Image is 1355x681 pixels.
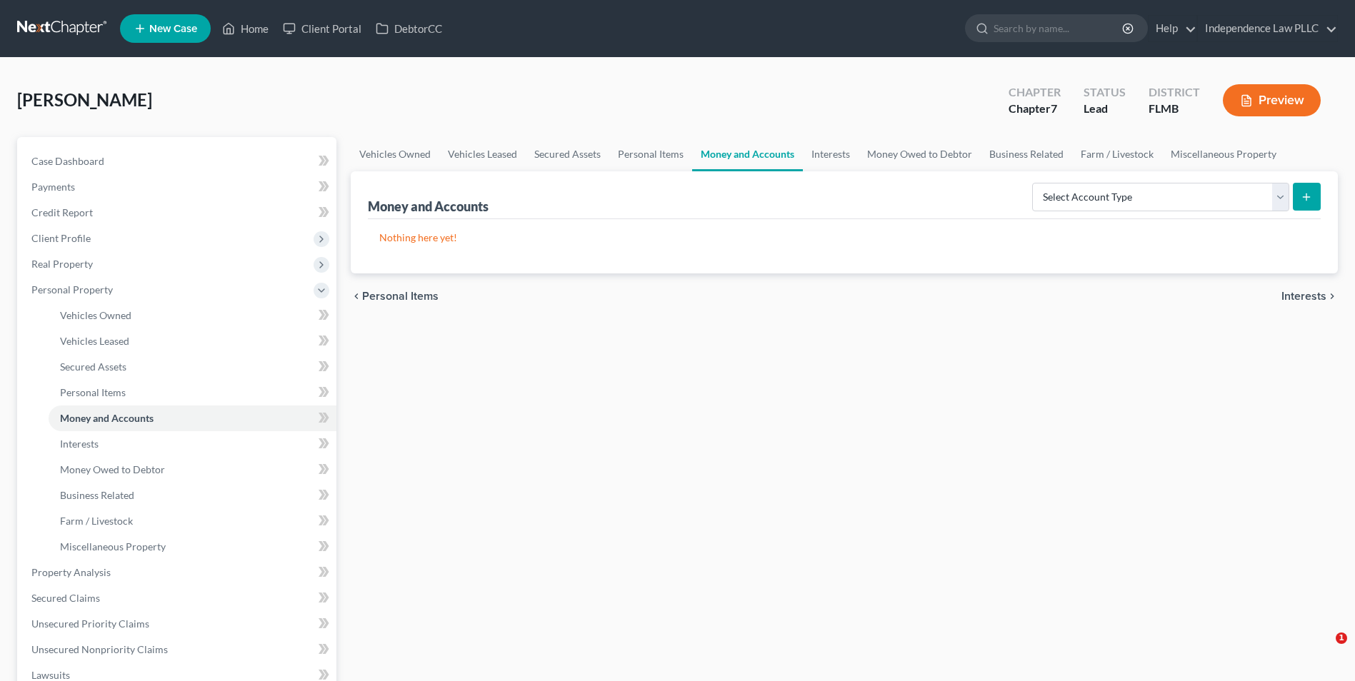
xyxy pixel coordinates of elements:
a: Money Owed to Debtor [859,137,981,171]
a: Secured Claims [20,585,336,611]
a: Vehicles Owned [49,303,336,328]
a: Vehicles Owned [351,137,439,171]
button: Preview [1223,84,1321,116]
span: 1 [1336,632,1347,644]
a: Personal Items [609,137,692,171]
a: Personal Items [49,380,336,405]
span: Interests [1281,291,1326,302]
a: Help [1149,16,1196,41]
a: Farm / Livestock [49,508,336,534]
span: Secured Claims [31,592,100,604]
a: Property Analysis [20,560,336,585]
a: Miscellaneous Property [49,534,336,560]
div: FLMB [1149,101,1200,117]
a: Money and Accounts [49,405,336,431]
span: Interests [60,438,99,450]
input: Search by name... [994,15,1124,41]
a: Secured Assets [49,354,336,380]
a: Credit Report [20,200,336,226]
span: Miscellaneous Property [60,540,166,553]
span: Money Owed to Debtor [60,463,165,475]
i: chevron_right [1326,291,1338,302]
span: New Case [149,24,197,34]
span: Personal Items [362,291,439,302]
span: Property Analysis [31,566,111,578]
a: Money Owed to Debtor [49,457,336,483]
span: Real Property [31,258,93,270]
a: Farm / Livestock [1072,137,1162,171]
a: Vehicles Leased [49,328,336,354]
span: Unsecured Nonpriority Claims [31,643,168,655]
a: Business Related [981,137,1072,171]
span: Personal Property [31,283,113,296]
iframe: Intercom live chat [1306,632,1341,667]
a: Case Dashboard [20,148,336,174]
span: Farm / Livestock [60,515,133,527]
span: Personal Items [60,386,126,398]
span: Unsecured Priority Claims [31,617,149,630]
button: chevron_left Personal Items [351,291,439,302]
a: Money and Accounts [692,137,803,171]
div: Lead [1084,101,1126,117]
a: Vehicles Leased [439,137,526,171]
span: [PERSON_NAME] [17,89,152,110]
span: Vehicles Leased [60,335,129,347]
span: Case Dashboard [31,155,104,167]
span: Money and Accounts [60,412,154,424]
a: Interests [803,137,859,171]
span: 7 [1051,101,1057,115]
a: Independence Law PLLC [1198,16,1337,41]
div: Money and Accounts [368,198,489,215]
i: chevron_left [351,291,362,302]
a: Payments [20,174,336,200]
span: Vehicles Owned [60,309,131,321]
button: Interests chevron_right [1281,291,1338,302]
a: Home [215,16,276,41]
span: Lawsuits [31,669,70,681]
span: Client Profile [31,232,91,244]
a: Unsecured Nonpriority Claims [20,637,336,662]
a: Business Related [49,483,336,508]
span: Secured Assets [60,360,126,373]
a: Secured Assets [526,137,609,171]
a: DebtorCC [369,16,449,41]
div: District [1149,84,1200,101]
span: Payments [31,181,75,193]
a: Client Portal [276,16,369,41]
a: Interests [49,431,336,457]
a: Unsecured Priority Claims [20,611,336,637]
div: Chapter [1009,101,1061,117]
div: Status [1084,84,1126,101]
span: Business Related [60,489,134,501]
div: Chapter [1009,84,1061,101]
span: Credit Report [31,206,93,218]
p: Nothing here yet! [379,231,1309,245]
a: Miscellaneous Property [1162,137,1285,171]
